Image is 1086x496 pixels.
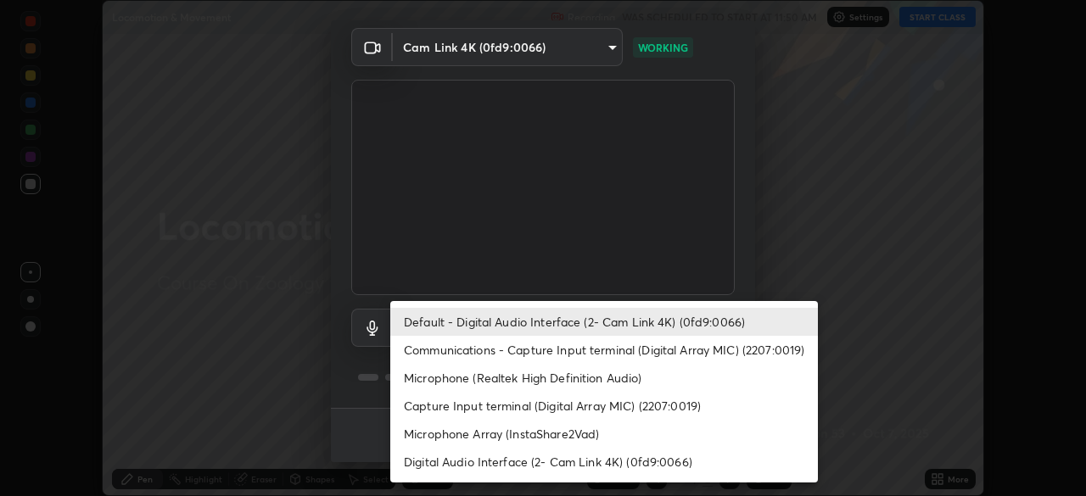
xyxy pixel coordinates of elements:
li: Microphone Array (InstaShare2Vad) [390,420,818,448]
li: Communications - Capture Input terminal (Digital Array MIC) (2207:0019) [390,336,818,364]
li: Capture Input terminal (Digital Array MIC) (2207:0019) [390,392,818,420]
li: Default - Digital Audio Interface (2- Cam Link 4K) (0fd9:0066) [390,308,818,336]
li: Digital Audio Interface (2- Cam Link 4K) (0fd9:0066) [390,448,818,476]
li: Microphone (Realtek High Definition Audio) [390,364,818,392]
